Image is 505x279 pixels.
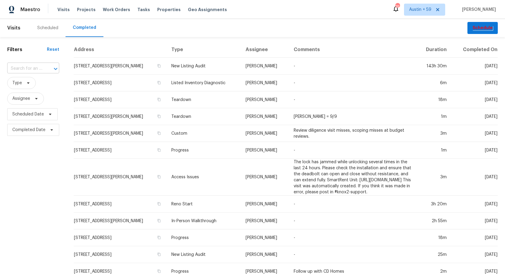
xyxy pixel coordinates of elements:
button: Copy Address [156,63,162,69]
td: Access Issues [167,159,241,196]
th: Address [74,42,167,58]
button: Copy Address [156,147,162,153]
td: 18m [416,229,451,246]
span: Scheduled Date [12,111,44,117]
td: - [289,58,416,75]
td: [PERSON_NAME] [241,196,289,213]
td: [PERSON_NAME] [241,159,289,196]
td: 3m [416,125,451,142]
span: Completed Date [12,127,45,133]
th: Assignee [241,42,289,58]
td: [PERSON_NAME] [241,142,289,159]
td: [PERSON_NAME] = 9/9 [289,108,416,125]
td: [DATE] [451,159,498,196]
th: Type [167,42,241,58]
button: Copy Address [156,218,162,223]
span: Projects [77,7,96,13]
td: Reno Start [167,196,241,213]
td: [DATE] [451,229,498,246]
td: 18m [416,91,451,108]
th: Comments [289,42,416,58]
button: Open [51,65,60,73]
span: Visits [57,7,70,13]
td: [DATE] [451,58,498,75]
td: [PERSON_NAME] [241,125,289,142]
td: [STREET_ADDRESS][PERSON_NAME] [74,58,167,75]
button: Copy Address [156,174,162,179]
th: Completed On [451,42,498,58]
td: [STREET_ADDRESS] [74,246,167,263]
span: Visits [7,21,20,35]
span: Austin + 59 [409,7,431,13]
td: - [289,91,416,108]
td: [STREET_ADDRESS][PERSON_NAME] [74,125,167,142]
td: [PERSON_NAME] [241,213,289,229]
td: [STREET_ADDRESS] [74,91,167,108]
td: [DATE] [451,75,498,91]
td: [STREET_ADDRESS][PERSON_NAME] [74,213,167,229]
td: [STREET_ADDRESS][PERSON_NAME] [74,108,167,125]
td: Listed Inventory Diagnostic [167,75,241,91]
td: Progress [167,229,241,246]
td: New Listing Audit [167,246,241,263]
td: - [289,246,416,263]
td: Teardown [167,91,241,108]
td: - [289,75,416,91]
td: Custom [167,125,241,142]
td: [DATE] [451,213,498,229]
td: [PERSON_NAME] [241,91,289,108]
h1: Filters [7,47,47,53]
button: Copy Address [156,97,162,102]
td: - [289,196,416,213]
td: 6m [416,75,451,91]
button: Copy Address [156,114,162,119]
td: In-Person Walkthrough [167,213,241,229]
td: [PERSON_NAME] [241,58,289,75]
td: [PERSON_NAME] [241,246,289,263]
td: [PERSON_NAME] [241,108,289,125]
td: [PERSON_NAME] [241,229,289,246]
td: [STREET_ADDRESS][PERSON_NAME] [74,159,167,196]
button: Copy Address [156,201,162,207]
td: [STREET_ADDRESS] [74,196,167,213]
input: Search for an address... [7,64,42,73]
td: The lock has jammed while unlocking several times in the last 24 hours. Please check the installa... [289,159,416,196]
td: 3h 20m [416,196,451,213]
td: Progress [167,142,241,159]
td: 1m [416,108,451,125]
td: [STREET_ADDRESS] [74,142,167,159]
td: Teardown [167,108,241,125]
td: - [289,229,416,246]
button: Copy Address [156,235,162,240]
td: - [289,142,416,159]
span: Work Orders [103,7,130,13]
td: - [289,213,416,229]
span: Properties [157,7,181,13]
div: 761 [395,4,399,10]
span: Type [12,80,22,86]
td: [DATE] [451,142,498,159]
td: [STREET_ADDRESS] [74,75,167,91]
td: [DATE] [451,108,498,125]
td: 143h 30m [416,58,451,75]
td: [DATE] [451,196,498,213]
button: Copy Address [156,130,162,136]
td: 25m [416,246,451,263]
div: Scheduled [37,25,58,31]
td: [DATE] [451,125,498,142]
td: 1m [416,142,451,159]
td: New Listing Audit [167,58,241,75]
th: Duration [416,42,451,58]
td: 3m [416,159,451,196]
button: Copy Address [156,268,162,274]
td: [PERSON_NAME] [241,75,289,91]
div: Reset [47,47,59,53]
td: [STREET_ADDRESS] [74,229,167,246]
em: Schedule [472,26,493,30]
td: [DATE] [451,91,498,108]
span: Tasks [137,8,150,12]
span: Maestro [20,7,40,13]
button: Schedule [467,22,498,34]
td: 2h 55m [416,213,451,229]
span: Assignee [12,96,30,102]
